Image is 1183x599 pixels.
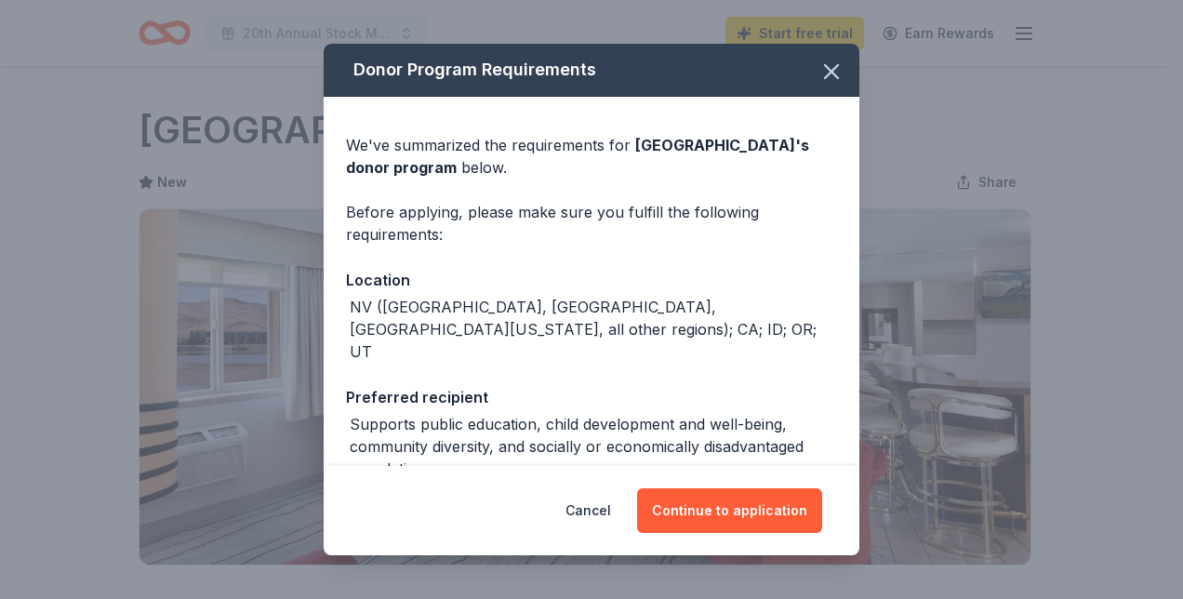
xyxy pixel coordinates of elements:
div: Donor Program Requirements [324,44,859,97]
div: Before applying, please make sure you fulfill the following requirements: [346,201,837,246]
div: Supports public education, child development and well-being, community diversity, and socially or... [350,413,837,480]
div: Preferred recipient [346,385,837,409]
button: Continue to application [637,488,822,533]
div: Location [346,268,837,292]
div: NV ([GEOGRAPHIC_DATA], [GEOGRAPHIC_DATA], [GEOGRAPHIC_DATA][US_STATE], all other regions); CA; ID... [350,296,837,363]
button: Cancel [565,488,611,533]
div: We've summarized the requirements for below. [346,134,837,179]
